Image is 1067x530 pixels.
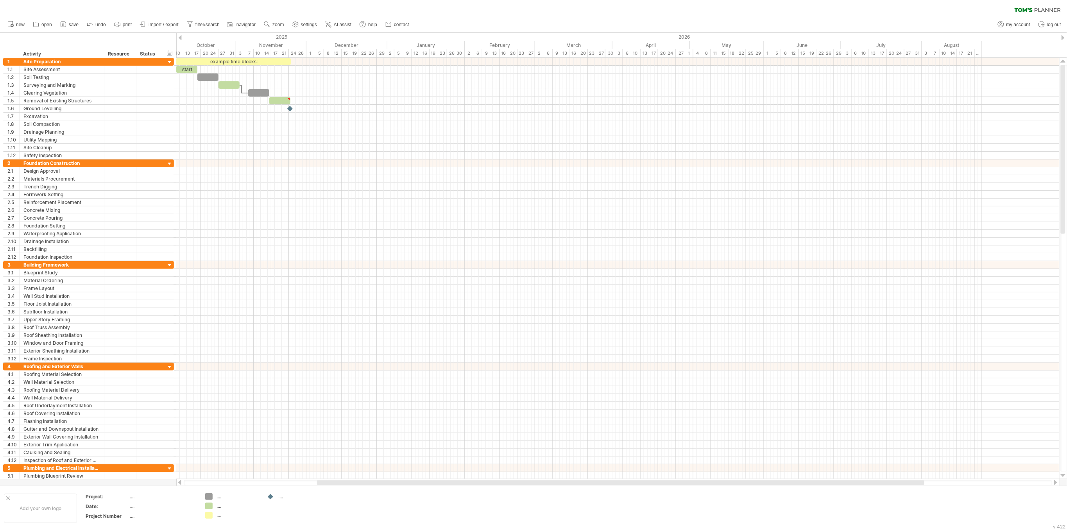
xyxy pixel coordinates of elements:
div: 1.8 [7,120,19,128]
div: 3.4 [7,292,19,300]
div: Gutter and Downspout Installation [23,425,100,433]
div: 1 - 5 [306,49,324,57]
a: import / export [138,20,181,30]
div: 2 [7,159,19,167]
div: Ground Levelling [23,105,100,112]
div: Foundation Setting [23,222,100,229]
div: Inspection of Roof and Exterior Walls [23,457,100,464]
div: Concrete Pouring [23,214,100,222]
span: help [368,22,377,27]
div: Backfilling [23,245,100,253]
div: 5.1 [7,472,19,480]
div: 1.12 [7,152,19,159]
div: 29 - 3 [834,49,852,57]
div: Subfloor Installation [23,308,100,315]
div: Building Framework [23,261,100,269]
div: Project: [86,493,129,500]
div: 19 - 23 [430,49,447,57]
div: 20-24 [658,49,676,57]
div: Site Preparation [23,58,100,65]
a: help [358,20,380,30]
div: 3.5 [7,300,19,308]
div: December 2025 [306,41,387,49]
div: v 422 [1053,524,1066,530]
div: Formwork Setting [23,191,100,198]
div: Window and Door Framing [23,339,100,347]
div: 4.1 [7,371,19,378]
div: 2 - 6 [535,49,553,57]
a: log out [1037,20,1063,30]
div: Blueprint Study [23,269,100,276]
div: 3 - 7 [236,49,254,57]
div: 3.1 [7,269,19,276]
div: 15 - 19 [799,49,816,57]
div: January 2026 [387,41,465,49]
div: 16 - 20 [570,49,588,57]
div: 1.9 [7,128,19,136]
a: open [31,20,54,30]
div: 3.11 [7,347,19,355]
div: Removal of Existing Structures [23,97,100,104]
span: open [41,22,52,27]
span: my account [1006,22,1030,27]
div: Concrete Mixing [23,206,100,214]
div: 17 - 21 [957,49,975,57]
div: 4.6 [7,410,19,417]
a: my account [996,20,1033,30]
a: AI assist [323,20,354,30]
div: 3.6 [7,308,19,315]
div: Roof Sheathing Installation [23,331,100,339]
span: settings [301,22,317,27]
div: 2.10 [7,238,19,245]
div: 25-29 [746,49,764,57]
div: 1.7 [7,113,19,120]
div: 4.7 [7,417,19,425]
div: 2.7 [7,214,19,222]
div: 13 - 17 [183,49,201,57]
div: 3 - 7 [922,49,940,57]
div: 5 - 9 [394,49,412,57]
div: 2.6 [7,206,19,214]
div: May 2026 [690,41,764,49]
div: Roofing Material Delivery [23,386,100,394]
div: Foundation Construction [23,159,100,167]
div: 3.12 [7,355,19,362]
div: 1.2 [7,73,19,81]
div: 6 - 10 [852,49,869,57]
span: undo [95,22,106,27]
div: 23 - 27 [588,49,605,57]
div: 4.12 [7,457,19,464]
div: 2.5 [7,199,19,206]
div: .... [130,503,196,510]
div: 3.2 [7,277,19,284]
div: 4.3 [7,386,19,394]
a: print [112,20,134,30]
div: 9 - 13 [482,49,500,57]
div: Soil Testing [23,73,100,81]
div: Clearing Vegetation [23,89,100,97]
div: 4.8 [7,425,19,433]
div: 22-26 [816,49,834,57]
div: Excavation [23,113,100,120]
div: 27 - 31 [218,49,236,57]
div: 11 - 15 [711,49,729,57]
div: Exterior Trim Application [23,441,100,448]
span: navigator [236,22,256,27]
div: Caulking and Sealing [23,449,100,456]
div: Frame Layout [23,285,100,292]
div: Roof Truss Assembly [23,324,100,331]
div: 4 - 8 [693,49,711,57]
div: .... [217,503,259,509]
div: 1.3 [7,81,19,89]
div: Reinforcement Placement [23,199,100,206]
div: Floor Joist Installation [23,300,100,308]
div: Status [140,50,157,58]
div: Flashing Installation [23,417,100,425]
div: Add your own logo [4,494,77,523]
div: Surveying and Marking [23,81,100,89]
div: 2.3 [7,183,19,190]
div: 2.1 [7,167,19,175]
span: contact [394,22,409,27]
div: 27 - 1 [676,49,693,57]
div: 2.2 [7,175,19,183]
